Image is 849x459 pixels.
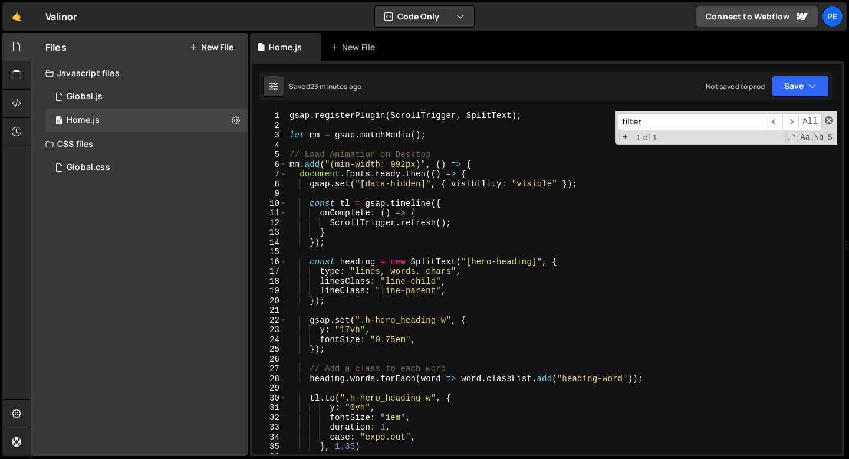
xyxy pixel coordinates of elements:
div: 30 [252,394,287,404]
div: 20 [252,296,287,306]
div: 14 [252,238,287,248]
span: 1 of 1 [631,133,662,143]
span: ​ [782,113,799,130]
a: Pe [822,6,843,27]
div: 35 [252,442,287,452]
div: 21 [252,306,287,316]
div: Home.js [269,41,302,53]
div: 12 [252,218,287,228]
div: 17 [252,267,287,277]
div: Global.css [67,162,110,173]
div: Saved [289,81,361,91]
div: Not saved to prod [706,81,765,91]
div: 34 [252,432,287,442]
div: 2 [252,121,287,131]
span: Whole Word Search [812,132,825,143]
div: 19 [252,286,287,296]
button: Save [772,76,829,97]
div: 4 [252,140,287,150]
div: Javascript files [31,61,248,85]
button: Code Only [375,6,474,27]
span: CaseSensitive Search [799,132,811,143]
div: 16704/45652.js [45,109,248,132]
div: 23 minutes ago [310,81,361,91]
span: Search In Selection [826,132,834,143]
div: 15 [252,247,287,257]
div: 6 [252,160,287,170]
div: 5 [252,150,287,160]
a: Connect to Webflow [696,6,818,27]
div: 22 [252,316,287,326]
span: 0 [55,117,62,126]
div: 33 [252,422,287,432]
div: 1 [252,111,287,121]
div: 8 [252,179,287,189]
div: 9 [252,189,287,199]
a: 🤙 [2,2,31,31]
div: 13 [252,228,287,238]
div: 3 [252,130,287,140]
div: 28 [252,374,287,384]
span: Alt-Enter [798,113,822,130]
div: 18 [252,277,287,287]
span: RegExp Search [785,132,798,143]
div: Home.js [67,115,100,126]
div: 11 [252,208,287,218]
span: Toggle Replace mode [619,132,631,143]
div: 10 [252,199,287,209]
div: 16704/45653.js [45,85,248,109]
div: CSS files [31,132,248,156]
div: 31 [252,403,287,413]
div: 26 [252,355,287,365]
div: 24 [252,335,287,345]
div: 27 [252,364,287,374]
div: 16704/45678.css [45,156,248,179]
div: Valinor [45,9,77,24]
div: 23 [252,325,287,335]
button: New File [189,42,233,52]
div: 16 [252,257,287,267]
div: Global.js [67,91,103,102]
div: 7 [252,169,287,179]
h2: Files [45,41,67,54]
div: 25 [252,345,287,355]
input: Search for [618,113,766,130]
span: ​ [766,113,782,130]
div: 29 [252,383,287,394]
div: New File [330,41,380,53]
div: 32 [252,413,287,423]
